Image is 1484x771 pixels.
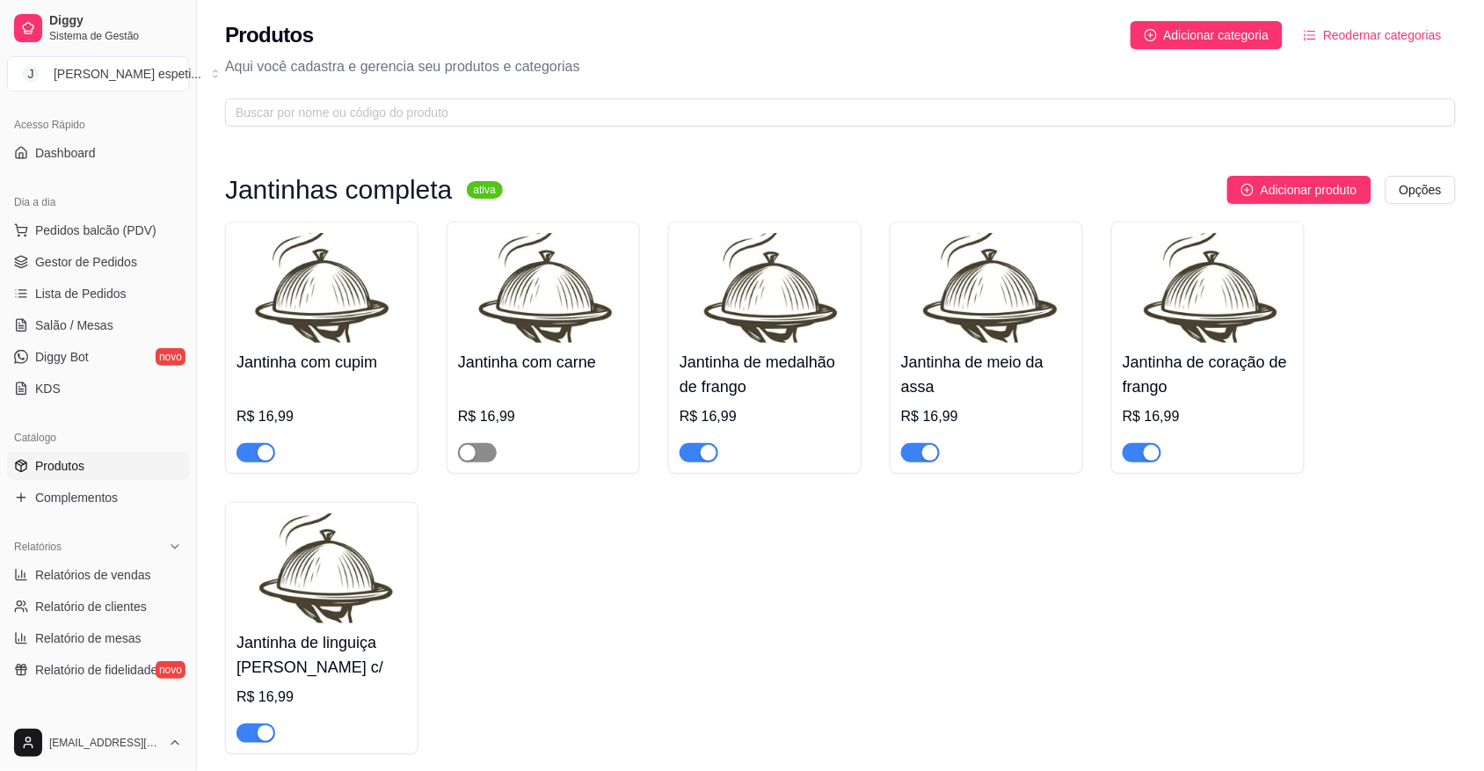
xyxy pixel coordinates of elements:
[7,705,189,733] div: Gerenciar
[225,21,314,49] h2: Produtos
[1290,21,1456,49] button: Reodernar categorias
[35,380,61,397] span: KDS
[236,687,407,708] div: R$ 16,99
[1164,25,1269,45] span: Adicionar categoria
[1323,25,1442,45] span: Reodernar categorias
[901,350,1072,399] h4: Jantinha de meio da assa
[54,65,201,83] div: [PERSON_NAME] espeti ...
[7,452,189,480] a: Produtos
[236,513,407,623] img: product-image
[35,253,137,271] span: Gestor de Pedidos
[680,233,850,343] img: product-image
[1123,350,1293,399] h4: Jantinha de coração de frango
[680,406,850,427] div: R$ 16,99
[49,29,182,43] span: Sistema de Gestão
[1131,21,1284,49] button: Adicionar categoria
[1400,180,1442,200] span: Opções
[35,144,96,162] span: Dashboard
[1123,233,1293,343] img: product-image
[35,348,89,366] span: Diggy Bot
[7,343,189,371] a: Diggy Botnovo
[7,280,189,308] a: Lista de Pedidos
[236,406,407,427] div: R$ 16,99
[35,566,151,584] span: Relatórios de vendas
[7,7,189,49] a: DiggySistema de Gestão
[22,65,40,83] span: J
[1123,406,1293,427] div: R$ 16,99
[35,661,157,679] span: Relatório de fidelidade
[467,181,503,199] sup: ativa
[35,629,142,647] span: Relatório de mesas
[7,56,189,91] button: Select a team
[7,311,189,339] a: Salão / Mesas
[35,489,118,506] span: Complementos
[1261,180,1357,200] span: Adicionar produto
[7,656,189,684] a: Relatório de fidelidadenovo
[7,139,189,167] a: Dashboard
[680,350,850,399] h4: Jantinha de medalhão de frango
[49,736,161,750] span: [EMAIL_ADDRESS][DOMAIN_NAME]
[225,179,453,200] h3: Jantinhas completa
[7,111,189,139] div: Acesso Rápido
[458,350,629,375] h4: Jantinha com carne
[7,561,189,589] a: Relatórios de vendas
[901,233,1072,343] img: product-image
[49,13,182,29] span: Diggy
[225,56,1456,77] p: Aqui você cadastra e gerencia seu produtos e categorias
[35,222,156,239] span: Pedidos balcão (PDV)
[1241,184,1254,196] span: plus-circle
[7,188,189,216] div: Dia a dia
[236,103,1431,122] input: Buscar por nome ou código do produto
[1145,29,1157,41] span: plus-circle
[7,375,189,403] a: KDS
[14,540,62,554] span: Relatórios
[236,350,407,375] h4: Jantinha com cupim
[7,216,189,244] button: Pedidos balcão (PDV)
[7,722,189,764] button: [EMAIL_ADDRESS][DOMAIN_NAME]
[7,624,189,652] a: Relatório de mesas
[35,285,127,302] span: Lista de Pedidos
[458,406,629,427] div: R$ 16,99
[35,598,147,615] span: Relatório de clientes
[236,630,407,680] h4: Jantinha de linguiça [PERSON_NAME] c/
[1386,176,1456,204] button: Opções
[458,233,629,343] img: product-image
[35,316,113,334] span: Salão / Mesas
[1304,29,1316,41] span: ordered-list
[7,593,189,621] a: Relatório de clientes
[236,233,407,343] img: product-image
[7,484,189,512] a: Complementos
[901,406,1072,427] div: R$ 16,99
[7,424,189,452] div: Catálogo
[7,248,189,276] a: Gestor de Pedidos
[1227,176,1371,204] button: Adicionar produto
[35,457,84,475] span: Produtos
